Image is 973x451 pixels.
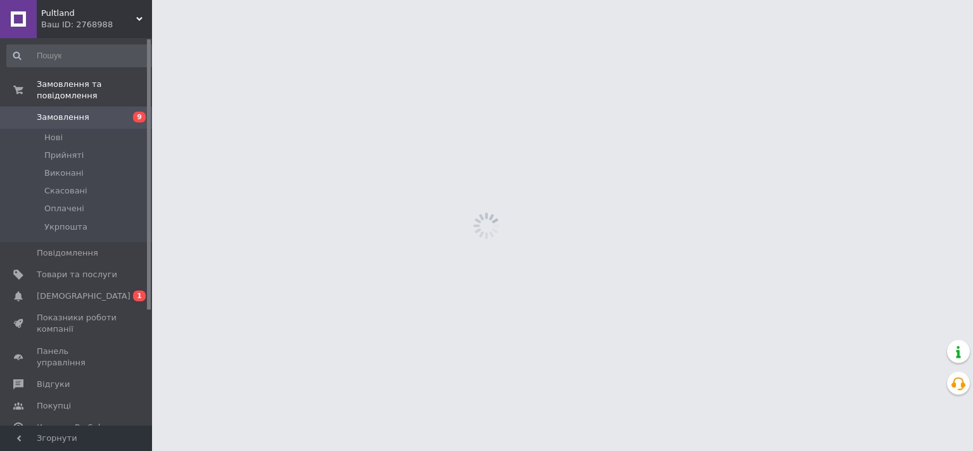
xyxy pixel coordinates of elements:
span: 1 [133,291,146,301]
span: Покупці [37,400,71,412]
span: Укрпошта [44,221,87,233]
span: Скасовані [44,185,87,197]
span: Замовлення та повідомлення [37,79,152,101]
div: Ваш ID: 2768988 [41,19,152,30]
span: Прийняті [44,150,84,161]
span: Відгуки [37,379,70,390]
span: Нові [44,132,63,143]
span: Каталог ProSale [37,422,105,433]
span: [DEMOGRAPHIC_DATA] [37,291,130,302]
input: Пошук [6,44,156,67]
span: Pultland [41,8,136,19]
span: Повідомлення [37,247,98,259]
span: Замовлення [37,112,89,123]
span: Панель управління [37,346,117,369]
span: Оплачені [44,203,84,214]
span: Товари та послуги [37,269,117,280]
span: Показники роботи компанії [37,312,117,335]
span: Виконані [44,167,84,179]
span: 9 [133,112,146,122]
